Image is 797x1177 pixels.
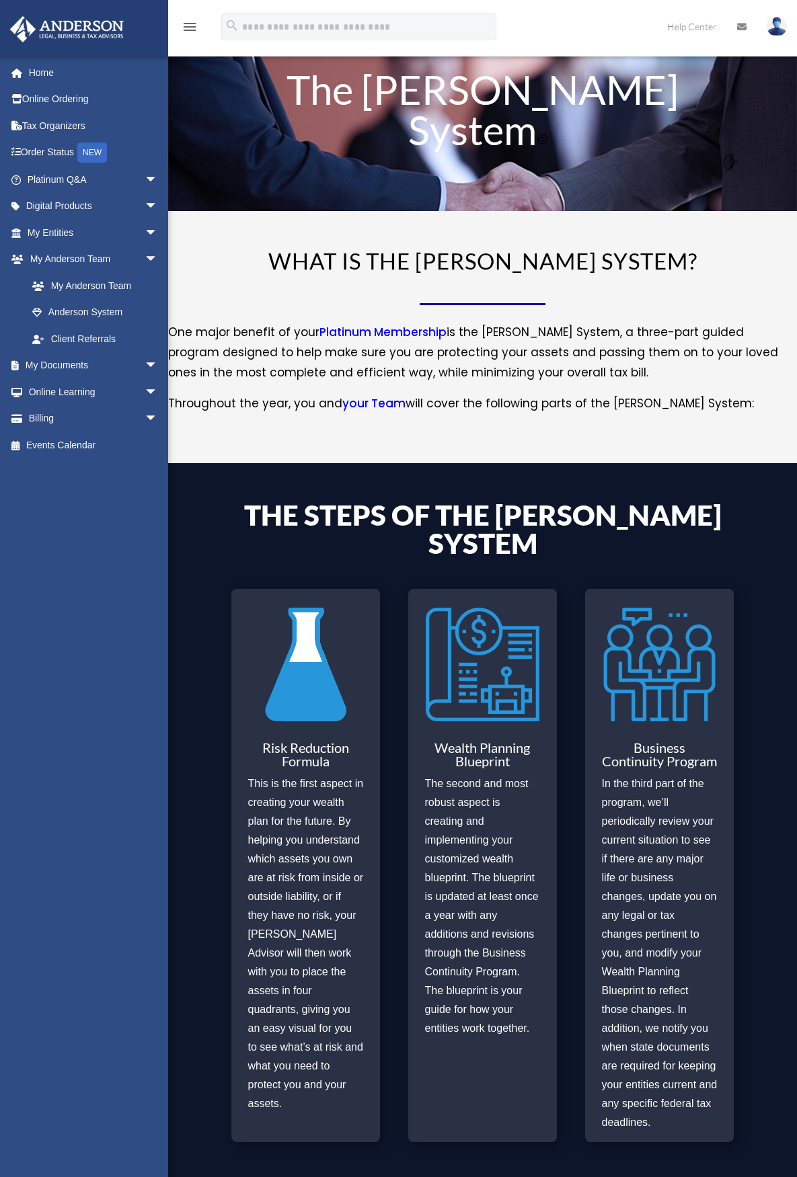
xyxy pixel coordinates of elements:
[425,774,541,1038] p: The second and most robust aspect is creating and implementing your customized wealth blueprint. ...
[9,405,178,432] a: Billingarrow_drop_down
[425,741,541,774] h3: Wealth Planning Blueprint
[231,69,734,157] h1: The [PERSON_NAME] System
[9,139,178,167] a: Order StatusNEW
[342,395,406,418] a: your Team
[9,59,178,86] a: Home
[19,272,178,299] a: My Anderson Team
[9,378,178,405] a: Online Learningarrow_drop_down
[168,323,797,394] p: One major benefit of your is the [PERSON_NAME] System, a three-part guided program designed to he...
[182,24,198,35] a: menu
[19,325,178,352] a: Client Referrals
[145,378,172,406] span: arrow_drop_down
[9,352,178,379] a: My Documentsarrow_drop_down
[145,219,172,247] span: arrow_drop_down
[168,394,797,414] p: Throughout the year, you and will cover the following parts of the [PERSON_NAME] System:
[426,599,539,730] img: Wealth Planning Blueprint
[268,247,697,274] span: WHAT IS THE [PERSON_NAME] SYSTEM?
[249,599,363,730] img: Risk Reduction Formula
[145,405,172,433] span: arrow_drop_down
[767,17,787,36] img: User Pic
[182,19,198,35] i: menu
[145,352,172,380] span: arrow_drop_down
[9,193,178,220] a: Digital Productsarrow_drop_down
[9,432,178,458] a: Events Calendar
[602,774,718,1132] p: In the third part of the program, we’ll periodically review your current situation to see if ther...
[9,166,178,193] a: Platinum Q&Aarrow_drop_down
[145,166,172,194] span: arrow_drop_down
[9,219,178,246] a: My Entitiesarrow_drop_down
[248,774,364,1113] p: This is the first aspect in creating your wealth plan for the future. By helping you understand w...
[9,112,178,139] a: Tax Organizers
[603,599,716,730] img: Business Continuity Program
[9,86,178,113] a: Online Ordering
[319,324,447,347] a: Platinum Membership
[77,143,107,163] div: NEW
[19,299,172,326] a: Anderson System
[225,18,239,33] i: search
[248,741,364,774] h3: Risk Reduction Formula
[145,193,172,220] span: arrow_drop_down
[9,246,178,273] a: My Anderson Teamarrow_drop_down
[231,501,734,564] h4: The Steps of the [PERSON_NAME] System
[602,741,718,774] h3: Business Continuity Program
[145,246,172,274] span: arrow_drop_down
[6,16,128,42] img: Anderson Advisors Platinum Portal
